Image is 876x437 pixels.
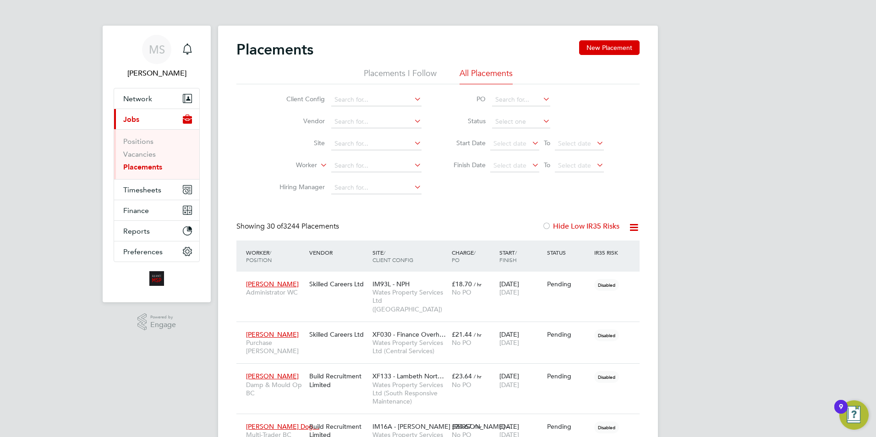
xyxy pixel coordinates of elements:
[474,331,482,338] span: / hr
[547,422,590,431] div: Pending
[452,381,471,389] span: No PO
[474,373,482,380] span: / hr
[236,222,341,231] div: Showing
[545,244,592,261] div: Status
[114,68,200,79] span: Michael Stone
[542,222,619,231] label: Hide Low IR35 Risks
[331,115,422,128] input: Search for...
[594,421,619,433] span: Disabled
[372,330,446,339] span: XF030 - Finance Overh…
[272,117,325,125] label: Vendor
[499,249,517,263] span: / Finish
[547,372,590,380] div: Pending
[272,95,325,103] label: Client Config
[460,68,513,84] li: All Placements
[114,88,199,109] button: Network
[114,35,200,79] a: MS[PERSON_NAME]
[246,381,305,397] span: Damp & Mould Op BC
[114,221,199,241] button: Reports
[123,247,163,256] span: Preferences
[137,313,176,331] a: Powered byEngage
[452,280,472,288] span: £18.70
[103,26,211,302] nav: Main navigation
[114,241,199,262] button: Preferences
[272,183,325,191] label: Hiring Manager
[114,200,199,220] button: Finance
[236,40,313,59] h2: Placements
[492,93,550,106] input: Search for...
[331,181,422,194] input: Search for...
[372,422,515,431] span: IM16A - [PERSON_NAME] [PERSON_NAME] -…
[497,326,545,351] div: [DATE]
[452,288,471,296] span: No PO
[246,280,299,288] span: [PERSON_NAME]
[493,139,526,147] span: Select date
[547,330,590,339] div: Pending
[497,244,545,268] div: Start
[123,163,162,171] a: Placements
[452,422,472,431] span: £24.67
[307,244,370,261] div: Vendor
[499,288,519,296] span: [DATE]
[541,159,553,171] span: To
[499,339,519,347] span: [DATE]
[114,129,199,179] div: Jobs
[114,180,199,200] button: Timesheets
[246,339,305,355] span: Purchase [PERSON_NAME]
[444,95,486,103] label: PO
[307,275,370,293] div: Skilled Careers Ltd
[246,249,272,263] span: / Position
[497,275,545,301] div: [DATE]
[123,150,156,158] a: Vacancies
[492,115,550,128] input: Select one
[558,139,591,147] span: Select date
[452,339,471,347] span: No PO
[331,137,422,150] input: Search for...
[244,367,640,375] a: [PERSON_NAME]Damp & Mould Op BCBuild Recruitment LimitedXF133 - Lambeth Nort…Wates Property Servi...
[267,222,283,231] span: 30 of
[150,321,176,329] span: Engage
[114,109,199,129] button: Jobs
[246,288,305,296] span: Administrator WC
[839,407,843,419] div: 9
[547,280,590,288] div: Pending
[493,161,526,169] span: Select date
[307,326,370,343] div: Skilled Careers Ltd
[444,117,486,125] label: Status
[123,227,150,235] span: Reports
[244,244,307,268] div: Worker
[331,159,422,172] input: Search for...
[452,372,472,380] span: £23.64
[449,244,497,268] div: Charge
[150,313,176,321] span: Powered by
[594,329,619,341] span: Disabled
[331,93,422,106] input: Search for...
[372,249,413,263] span: / Client Config
[244,417,640,425] a: [PERSON_NAME] Dog…Multi-Trader BCBuild Recruitment LimitedIM16A - [PERSON_NAME] [PERSON_NAME] -…W...
[272,139,325,147] label: Site
[592,244,624,261] div: IR35 Risk
[839,400,869,430] button: Open Resource Center, 9 new notifications
[474,423,482,430] span: / hr
[364,68,437,84] li: Placements I Follow
[246,330,299,339] span: [PERSON_NAME]
[497,367,545,393] div: [DATE]
[452,249,476,263] span: / PO
[444,161,486,169] label: Finish Date
[372,288,447,313] span: Wates Property Services Ltd ([GEOGRAPHIC_DATA])
[307,367,370,393] div: Build Recruitment Limited
[123,115,139,124] span: Jobs
[246,372,299,380] span: [PERSON_NAME]
[372,372,444,380] span: XF133 - Lambeth Nort…
[149,271,164,286] img: alliancemsp-logo-retina.png
[541,137,553,149] span: To
[594,371,619,383] span: Disabled
[372,280,410,288] span: IM93L - NPH
[123,206,149,215] span: Finance
[267,222,339,231] span: 3244 Placements
[123,137,153,146] a: Positions
[123,94,152,103] span: Network
[558,161,591,169] span: Select date
[114,271,200,286] a: Go to home page
[579,40,640,55] button: New Placement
